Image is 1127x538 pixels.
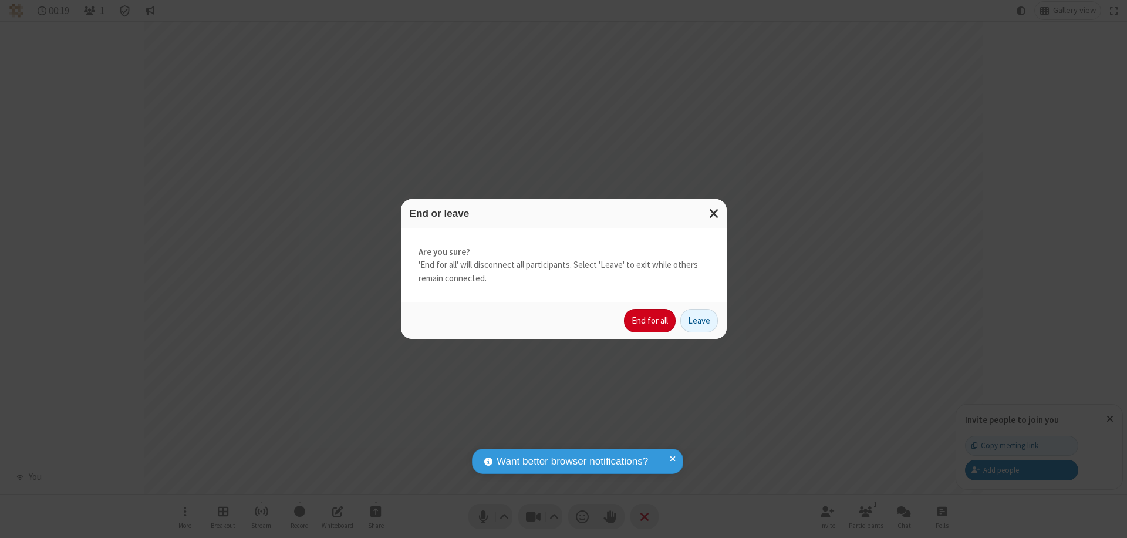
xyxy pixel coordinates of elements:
strong: Are you sure? [419,246,709,259]
button: Leave [680,309,718,332]
div: 'End for all' will disconnect all participants. Select 'Leave' to exit while others remain connec... [401,228,727,303]
button: Close modal [702,199,727,228]
span: Want better browser notifications? [497,454,648,469]
button: End for all [624,309,676,332]
h3: End or leave [410,208,718,219]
